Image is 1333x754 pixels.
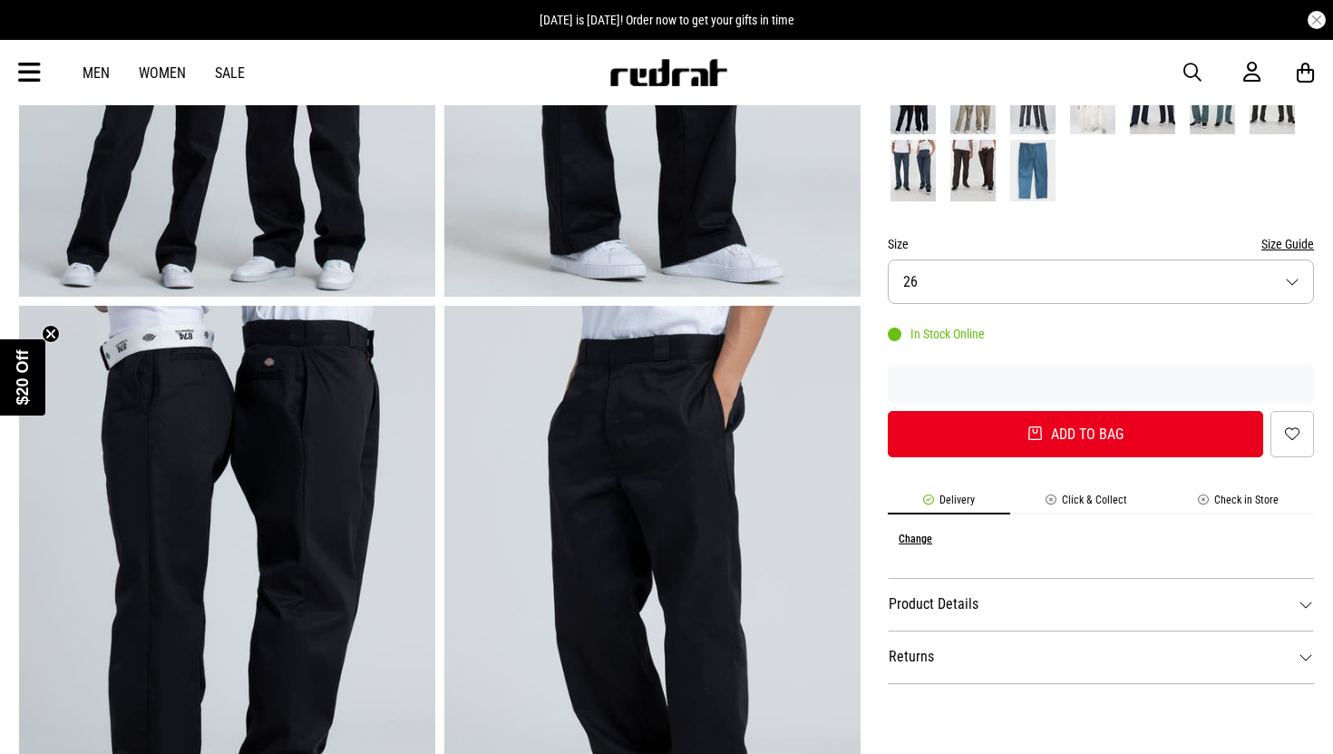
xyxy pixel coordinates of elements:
dt: Returns [888,631,1314,683]
span: [DATE] is [DATE]! Order now to get your gifts in time [540,13,794,27]
img: Sky Blue [1010,140,1056,201]
dt: Product Details [888,578,1314,631]
div: In Stock Online [888,327,985,341]
iframe: Customer reviews powered by Trustpilot [888,375,1314,393]
button: Add to bag [888,411,1263,457]
span: $20 Off [14,349,32,405]
img: Airforce Blue [890,140,936,201]
li: Delivery [888,494,1010,514]
span: 26 [903,273,918,290]
img: Redrat logo [608,59,728,86]
a: Men [83,64,110,82]
a: Women [139,64,186,82]
button: 26 [888,259,1314,304]
a: Sale [215,64,245,82]
button: Open LiveChat chat widget [15,7,69,62]
img: Dark Brown [950,140,996,201]
button: Size Guide [1261,233,1314,255]
button: Close teaser [42,325,60,343]
div: Size [888,233,1314,255]
li: Click & Collect [1010,494,1163,514]
li: Check in Store [1163,494,1314,514]
button: Change [899,533,932,545]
